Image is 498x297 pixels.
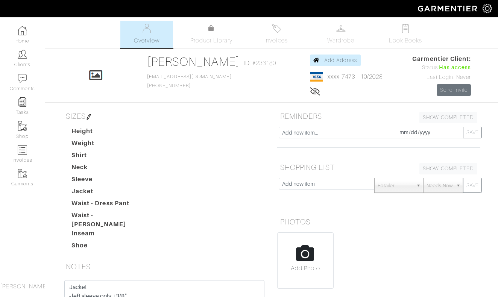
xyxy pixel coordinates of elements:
span: ID: #233180 [244,59,276,68]
img: dashboard-icon-dbcd8f5a0b271acd01030246c82b418ddd0df26cd7fceb0bd07c9910d44c42f6.png [18,26,27,35]
img: reminder-icon-8004d30b9f0a5d33ae49ab947aed9ed385cf756f9e5892f1edd6e32f2345188e.png [18,97,27,107]
a: SHOW COMPLETED [419,112,477,123]
button: SAVE [463,127,482,138]
a: Invoices [250,21,302,48]
h5: SIZES [63,109,266,124]
button: SAVE [463,178,482,193]
div: Status: [412,64,471,72]
span: Product Library [190,36,233,45]
img: basicinfo-40fd8af6dae0f16599ec9e87c0ef1c0a1fdea2edbe929e3d69a839185d80c458.svg [142,24,152,33]
div: Last Login: Never [412,73,471,82]
img: comment-icon-a0a6a9ef722e966f86d9cbdc48e553b5cf19dbc54f86b18d962a5391bc8f6eb6.png [18,74,27,83]
h5: REMINDERS [277,109,480,124]
dt: Neck [66,163,152,175]
span: [PHONE_NUMBER] [147,74,231,88]
a: Overview [120,21,173,48]
img: gear-icon-white-bd11855cb880d31180b6d7d6211b90ccbf57a29d726f0c71d8c61bd08dd39cc2.png [483,4,492,13]
img: garmentier-logo-header-white-b43fb05a5012e4ada735d5af1a66efaba907eab6374d6393d1fbf88cb4ef424d.png [414,2,483,15]
span: Retailer [378,178,413,193]
a: Look Books [379,21,432,48]
a: Send Invite [437,84,471,96]
a: Product Library [185,24,238,45]
img: orders-27d20c2124de7fd6de4e0e44c1d41de31381a507db9b33961299e4e07d508b8c.svg [272,24,281,33]
span: Garmentier Client: [412,55,471,64]
h5: SHOPPING LIST [277,160,480,175]
img: visa-934b35602734be37eb7d5d7e5dbcd2044c359bf20a24dc3361ca3fa54326a8a7.png [310,72,323,82]
dt: Weight [66,139,152,151]
span: Overview [134,36,159,45]
a: Wardrobe [314,21,367,48]
h5: NOTES [63,259,266,274]
h5: PHOTOS [277,214,480,229]
dt: Height [66,127,152,139]
img: wardrobe-487a4870c1b7c33e795ec22d11cfc2ed9d08956e64fb3008fe2437562e282088.svg [336,24,346,33]
a: xxxx-7473 - 10/2028 [328,73,383,80]
img: pen-cf24a1663064a2ec1b9c1bd2387e9de7a2fa800b781884d57f21acf72779bad2.png [86,114,92,120]
img: garments-icon-b7da505a4dc4fd61783c78ac3ca0ef83fa9d6f193b1c9dc38574b1d14d53ca28.png [18,169,27,178]
dt: Sleeve [66,175,152,187]
span: Look Books [389,36,422,45]
a: [PERSON_NAME] [147,55,240,68]
a: SHOW COMPLETED [419,163,477,174]
dt: Shoe [66,241,152,253]
img: orders-icon-0abe47150d42831381b5fb84f609e132dff9fe21cb692f30cb5eec754e2cba89.png [18,145,27,155]
input: Add new item [279,178,375,189]
dt: Waist - Dress Pant [66,199,152,211]
a: [EMAIL_ADDRESS][DOMAIN_NAME] [147,74,231,79]
span: Invoices [264,36,287,45]
dt: Waist - [PERSON_NAME] [66,211,152,229]
span: Wardrobe [327,36,354,45]
dt: Shirt [66,151,152,163]
img: garments-icon-b7da505a4dc4fd61783c78ac3ca0ef83fa9d6f193b1c9dc38574b1d14d53ca28.png [18,121,27,131]
dt: Jacket [66,187,152,199]
dt: Inseam [66,229,152,241]
img: todo-9ac3debb85659649dc8f770b8b6100bb5dab4b48dedcbae339e5042a72dfd3cc.svg [401,24,410,33]
img: clients-icon-6bae9207a08558b7cb47a8932f037763ab4055f8c8b6bfacd5dc20c3e0201464.png [18,50,27,59]
a: Add Address [310,55,361,66]
span: Add Address [324,57,357,63]
span: Needs Now [427,178,453,193]
input: Add new item... [279,127,396,138]
span: Has access [439,64,471,72]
